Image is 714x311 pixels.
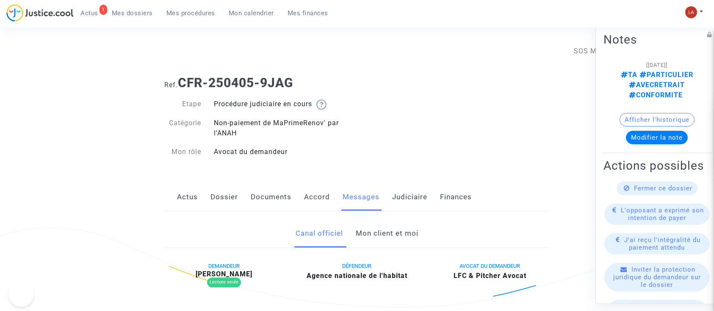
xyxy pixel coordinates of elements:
[685,6,697,18] img: 3f9b7d9779f7b0ffc2b90d026f0682a9
[164,81,178,89] span: Ref.
[343,183,379,211] a: Messages
[158,99,208,110] div: Etape
[251,183,291,211] a: Documents
[634,184,692,192] span: Fermer ce dossier
[603,32,710,47] h2: Notes
[208,263,240,269] span: DEMANDEUR
[637,71,693,79] span: PARTICULIER
[440,183,472,211] a: Finances
[646,62,667,68] span: [[DATE]]
[629,91,683,99] span: CONFORMITE
[100,5,107,15] div: 1
[8,281,34,307] iframe: Help Scout Beacon - Open
[166,9,215,17] span: Mes procédures
[196,270,252,278] b: [PERSON_NAME]
[80,9,98,17] span: Actus
[208,118,357,138] div: Non-paiement de MaPrimeRenov' par l'ANAH
[208,99,357,110] div: Procédure judiciaire en cours
[288,9,328,17] span: Mes finances
[177,183,198,211] a: Actus
[621,71,637,79] span: TA
[74,7,105,19] a: 1Actus
[158,118,208,138] div: Catégorie
[281,7,335,19] a: Mes finances
[210,183,238,211] a: Dossier
[459,263,520,269] span: AVOCAT DU DEMANDEUR
[105,7,160,19] a: Mes dossiers
[208,147,357,157] div: Avocat du demandeur
[626,131,688,144] button: Modifier la note
[316,99,327,110] img: help.svg
[307,272,407,280] b: Agence nationale de l'habitat
[624,236,700,251] span: J'ai reçu l'intégralité du paiement attendu
[392,183,427,211] a: Judiciaire
[178,75,293,90] b: CFR-250405-9JAG
[160,7,222,19] a: Mes procédures
[356,220,418,248] a: Mon client et moi
[207,278,241,287] div: Lecture seule
[613,266,701,289] span: Inviter la protection juridique du demandeur sur le dossier
[454,272,526,280] b: LFC & Pitcher Avocat
[112,9,153,17] span: Mes dossiers
[6,4,74,22] img: jc-logo.svg
[621,206,704,222] span: L'opposant a exprimé son intention de payer
[158,147,208,157] div: Mon rôle
[342,263,371,269] span: DÉFENDEUR
[222,7,281,19] a: Mon calendrier
[603,158,710,173] h2: Actions possibles
[620,113,695,127] button: Afficher l'historique
[304,183,330,211] a: Accord
[229,9,274,17] span: Mon calendrier
[629,81,685,89] span: AVECRETRAIT
[296,220,343,248] a: Canal officiel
